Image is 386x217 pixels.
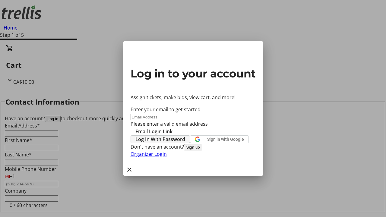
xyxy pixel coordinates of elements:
[123,164,135,176] button: Close
[184,144,202,150] button: Sign up
[131,65,256,82] h2: Log in to your account
[131,94,256,101] p: Assign tickets, make bids, view cart, and more!
[131,128,177,135] button: Email Login Link
[131,151,167,157] a: Organizer Login
[135,128,172,135] span: Email Login Link
[131,120,256,127] tr-error: Please enter a valid email address
[131,143,256,150] div: Don't have an account?
[131,106,201,113] label: Enter your email to get started
[207,137,244,142] span: Sign in with Google
[190,135,249,143] button: Sign in with Google
[131,135,190,143] button: Log In With Password
[135,136,185,143] span: Log In With Password
[131,114,184,120] input: Email Address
